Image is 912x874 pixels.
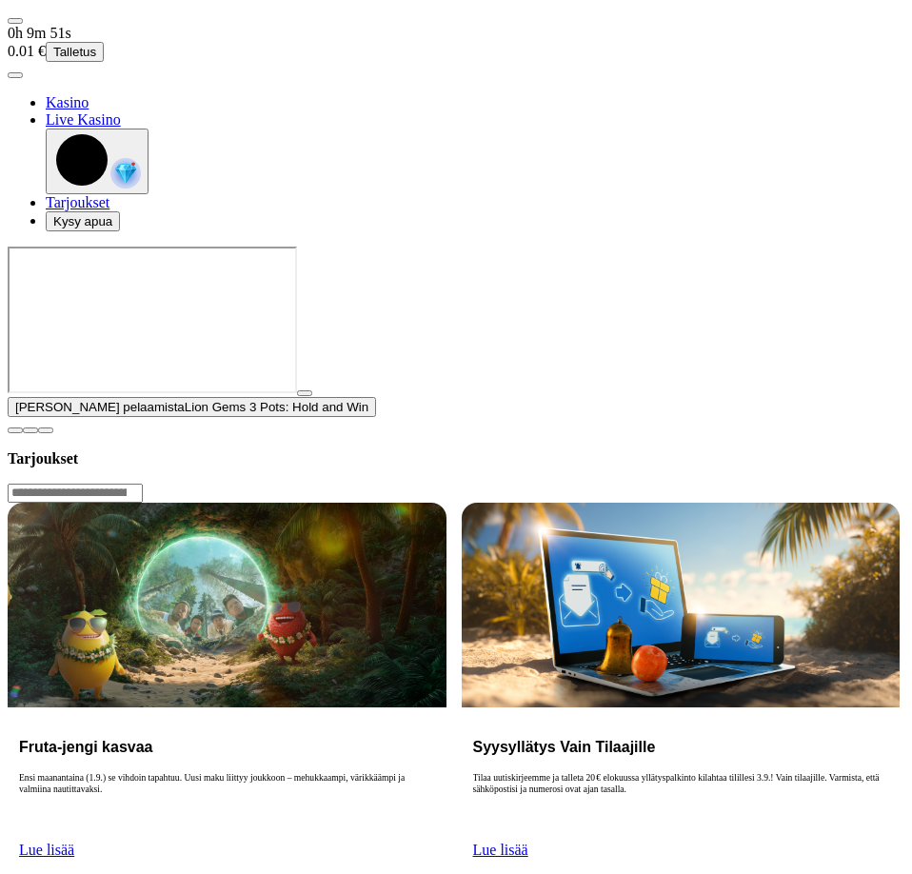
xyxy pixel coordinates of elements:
[8,449,900,467] h3: Tarjoukset
[46,94,89,110] a: diamond iconKasino
[8,43,46,59] span: 0.01 €
[15,400,185,414] span: [PERSON_NAME] pelaamista
[53,45,96,59] span: Talletus
[46,194,109,210] span: Tarjoukset
[19,842,74,858] a: Lue lisää
[8,503,446,707] img: Fruta-jengi kasvaa
[8,484,143,503] input: Search
[19,772,435,833] p: Ensi maanantaina (1.9.) se vihdoin tapahtuu. Uusi maku liittyy joukkoon – mehukkaampi, värikkäämp...
[8,397,376,417] button: [PERSON_NAME] pelaamistaLion Gems 3 Pots: Hold and Win
[38,427,53,433] button: fullscreen icon
[297,390,312,396] button: play icon
[473,772,889,833] p: Tilaa uutiskirjeemme ja talleta 20 € elokuussa yllätyspalkinto kilahtaa tilillesi 3.9.! Vain tila...
[185,400,368,414] span: Lion Gems 3 Pots: Hold and Win
[8,247,297,393] iframe: Lion Gems 3 Pots: Hold and Win
[473,842,528,858] a: Lue lisää
[8,72,23,78] button: menu
[53,214,112,228] span: Kysy apua
[46,111,121,128] a: poker-chip iconLive Kasino
[110,158,141,189] img: reward-icon
[46,42,104,62] button: Talletus
[8,427,23,433] button: close icon
[19,738,435,756] h3: Fruta-jengi kasvaa
[46,129,149,194] button: reward-icon
[462,503,901,707] img: Syysyllätys Vain Tilaajille
[473,738,889,756] h3: Syysyllätys Vain Tilaajille
[8,18,23,24] button: menu
[23,427,38,433] button: chevron-down icon
[46,111,121,128] span: Live Kasino
[46,94,89,110] span: Kasino
[46,211,120,231] button: headphones iconKysy apua
[8,25,71,41] span: user session time
[46,194,109,210] a: gift-inverted iconTarjoukset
